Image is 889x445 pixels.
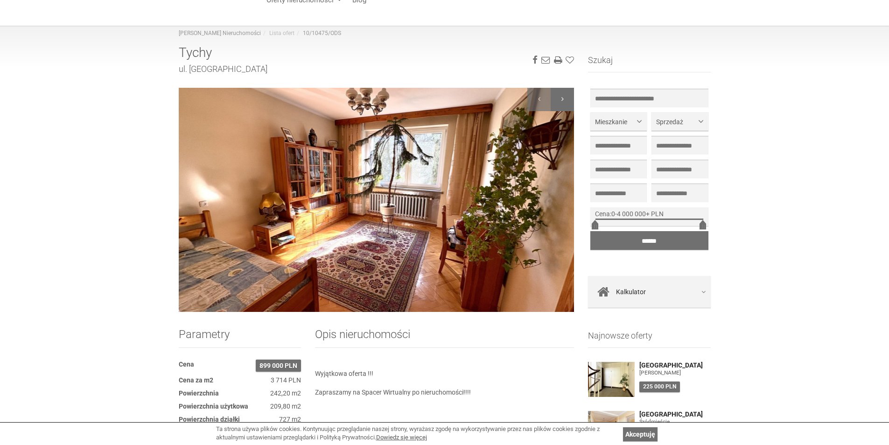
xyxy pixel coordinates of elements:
div: Ta strona używa plików cookies. Kontynuując przeglądanie naszej strony, wyrażasz zgodę na wykorzy... [216,425,618,442]
div: 225 000 PLN [639,381,680,392]
span: Kalkulator [616,285,646,298]
a: [PERSON_NAME] Nieruchomości [179,30,261,36]
li: Lista ofert [261,29,294,37]
button: Sprzedaż [651,112,708,131]
a: Dowiedz się więcej [376,434,427,441]
button: Mieszkanie [590,112,647,131]
dt: Powierzchnia użytkowa [179,402,248,411]
span: Cena: [595,210,611,218]
a: [GEOGRAPHIC_DATA] [639,362,711,369]
a: Akceptuję [623,427,658,441]
h2: Opis nieruchomości [315,328,574,348]
dd: 242,20 m2 [179,388,301,398]
h2: Parametry [179,328,301,348]
dd: 727 m2 [179,415,301,424]
h3: Szukaj [588,56,711,72]
h3: Najnowsze oferty [588,331,711,348]
span: 4 000 000+ PLN [617,210,664,218]
img: Dom Sprzedaż Tychy Kasztanowa [179,88,574,312]
span: Sprzedaż [656,117,696,127]
div: - [590,207,708,226]
a: 10/10475/ODS [303,30,341,36]
figure: Śródmieście [639,418,711,426]
dt: Powierzchnia [179,388,219,398]
dd: 3 714 PLN [179,375,301,385]
a: [GEOGRAPHIC_DATA] [639,411,711,418]
dt: Cena [179,360,194,369]
dt: Cena za m2 [179,375,213,385]
span: 899 000 PLN [256,360,301,372]
h1: Tychy [179,46,574,60]
span: Mieszkanie [595,117,635,127]
h2: ul. [GEOGRAPHIC_DATA] [179,64,574,74]
figure: [PERSON_NAME] [639,369,711,377]
span: 0 [611,210,615,218]
dt: Powierzchnia działki [179,415,240,424]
